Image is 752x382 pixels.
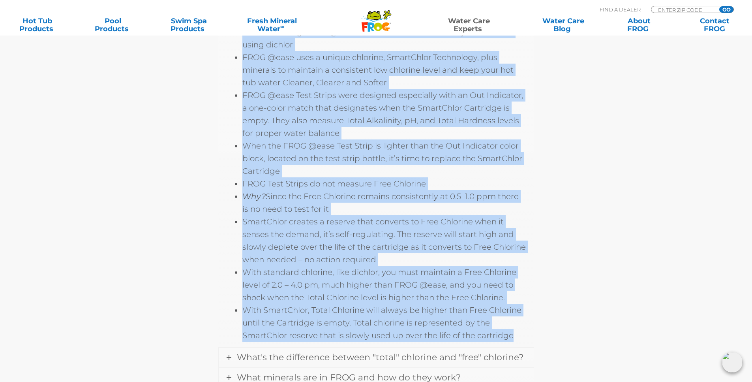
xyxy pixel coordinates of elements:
[235,17,309,33] a: Fresh MineralWater∞
[242,139,526,177] li: When the FROG @ease Test Strip is lighter than the Out Indicator color block, located on the test...
[242,190,526,215] li: Since the Free Chlorine remains consistently at 0.5–1.0 ppm there is no need to test for it
[719,6,733,13] input: GO
[685,17,744,33] a: ContactFROG
[242,51,526,89] li: FROG @ease uses a unique chlorine, SmartChlor Technology, plus minerals to maintain a consistent ...
[242,304,526,342] li: With SmartChlor, Total Chlorine will always be higher than Free Chlorine until the Cartridge is e...
[242,177,526,190] li: FROG Test Strips do not measure Free Chlorine
[242,266,526,304] li: With standard chlorine, like dichlor, you must maintain a Free Chlorine level of 2.0 – 4.0 pm, mu...
[722,352,743,373] img: openIcon
[242,215,526,266] li: SmartChlor creates a reserve that converts to Free Chlorine when it senses the demand, it’s self-...
[8,17,67,33] a: Hot TubProducts
[534,17,593,33] a: Water CareBlog
[600,6,641,13] p: Find A Dealer
[280,23,284,30] sup: ∞
[242,192,266,201] em: Why?
[242,89,526,139] li: FROG @ease Test Strips were designed especially with an Out Indicator, a one-color match that des...
[159,17,218,33] a: Swim SpaProducts
[421,17,517,33] a: Water CareExperts
[242,26,526,51] li: A hot tub using FROG @ease does not test the same way as a hot tub using dichlor
[237,352,523,363] span: What's the difference between "total" chlorine and "free" chlorine?
[219,348,534,367] a: What's the difference between "total" chlorine and "free" chlorine?
[609,17,668,33] a: AboutFROG
[84,17,143,33] a: PoolProducts
[657,6,711,13] input: Zip Code Form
